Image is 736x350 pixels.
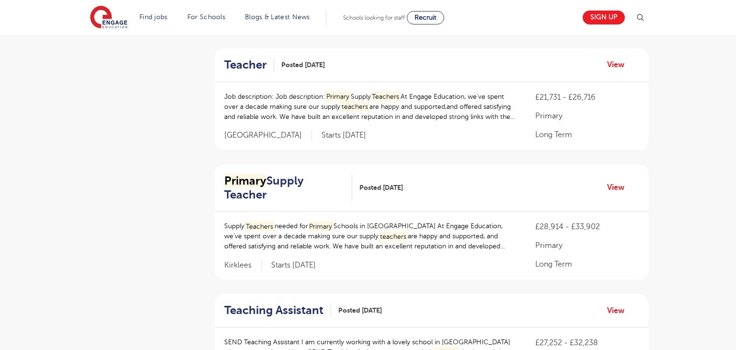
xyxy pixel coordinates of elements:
[244,222,275,232] mark: Teachers
[535,129,639,140] p: Long Term
[224,174,266,187] mark: Primary
[271,260,316,270] p: Starts [DATE]
[245,13,310,21] a: Blogs & Latest News
[535,92,639,103] p: £21,731 - £26,716
[224,58,266,72] h2: Teacher
[308,222,334,232] mark: Primary
[224,58,274,72] a: Teacher
[414,14,437,21] span: Recruit
[224,260,262,270] span: Kirklees
[338,305,382,315] span: Posted [DATE]
[379,232,408,242] mark: teachers
[407,11,444,24] a: Recruit
[340,102,369,112] mark: teachers
[224,303,323,317] h2: Teaching Assistant
[371,92,401,102] mark: Teachers
[359,183,403,193] span: Posted [DATE]
[607,304,632,317] a: View
[583,11,625,24] a: Sign up
[224,92,516,122] p: Job description: Job description: Supply At Engage Education, we’ve spent over a decade making su...
[90,6,127,30] img: Engage Education
[224,303,331,317] a: Teaching Assistant
[325,92,351,102] mark: Primary
[322,130,366,140] p: Starts [DATE]
[535,221,639,233] p: £28,914 - £33,902
[607,58,632,71] a: View
[224,174,345,202] h2: Supply Teacher
[224,221,516,251] p: Supply needed for Schools in [GEOGRAPHIC_DATA] At Engage Education, we’ve spent over a decade mak...
[224,130,312,140] span: [GEOGRAPHIC_DATA]
[343,14,405,21] span: Schools looking for staff
[535,258,639,270] p: Long Term
[224,174,352,202] a: PrimarySupply Teacher
[281,60,325,70] span: Posted [DATE]
[535,337,639,349] p: £27,252 - £32,238
[535,110,639,122] p: Primary
[187,13,225,21] a: For Schools
[139,13,168,21] a: Find jobs
[535,240,639,251] p: Primary
[607,181,632,194] a: View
